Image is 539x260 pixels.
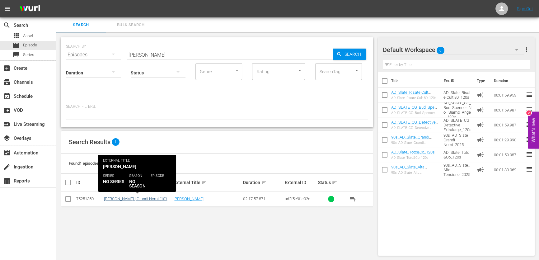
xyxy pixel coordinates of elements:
[261,180,267,185] span: sort
[523,42,530,57] button: more_vert
[476,121,484,129] span: Ad
[15,2,45,16] img: ans4CAIJ8jUAAAAAAAAAAAAAAAAAAAAAAAAgQb4GAAAAAAAAAAAAAAAAAAAAAAAAJMjXAAAAAAAAAAAAAAAAAAAAAAAAgAT5G...
[525,106,533,113] span: reorder
[491,162,525,177] td: 00:01:30.069
[354,68,360,73] button: Open
[12,32,20,40] span: Asset
[110,21,152,29] span: Bulk Search
[391,135,432,144] a: 90s_AD_Slate_Grandi Nomi_2025
[4,5,11,12] span: menu
[391,126,438,130] div: AD_SLATE_CG_Detective-Extralarge_120s
[441,117,474,132] td: AD_SLATE_CG_Detective-Extralarge_120s
[201,180,207,185] span: sort
[391,111,438,115] div: AD_SLATE_CG_Bud_Spencer_Noi_Siamo_Angeli_120s
[69,138,110,146] span: Search Results
[12,51,20,59] span: Series
[391,72,440,90] th: Title
[285,180,316,185] div: External ID
[174,179,241,186] div: External Title
[491,147,525,162] td: 00:01:59.987
[490,72,527,90] th: Duration
[3,177,11,185] span: Reports
[23,52,34,58] span: Series
[491,87,525,102] td: 00:01:59.953
[349,195,357,203] span: playlist_add
[476,166,484,173] span: Ad
[3,64,11,72] span: Create
[3,92,11,100] span: Schedule
[234,68,240,73] button: Open
[332,180,337,185] span: sort
[391,156,435,160] div: AD_Slate_Toto&Co_120s
[69,161,135,166] span: Found 1 episodes sorted by: relevance
[391,96,438,100] div: AD_Slate_Risate Cult 80_120s
[525,166,533,173] span: reorder
[491,132,525,147] td: 00:01:29.990
[342,49,366,60] span: Search
[517,6,533,11] a: Sign Out
[391,171,438,175] div: 90s_AD_Slate_Alta Tensione_2025
[441,147,474,162] td: AD_Slate_Toto&Co_120s
[441,87,474,102] td: AD_Slate_Risate Cult 80_120s
[76,180,102,185] div: ID
[3,121,11,128] span: Live Streaming
[3,21,11,29] span: Search
[437,44,444,57] span: 6
[285,196,314,210] span: ad2f5e9f-c02e-415c-9a4c-bf234c06341d
[131,180,136,185] span: sort
[491,117,525,132] td: 00:01:59.987
[66,46,121,64] div: Episodes
[441,162,474,177] td: 90s_AD_Slate_Alta Tensione_2025
[3,135,11,142] span: Overlays
[3,163,11,171] span: Ingestion
[3,78,11,86] span: Channels
[23,42,37,48] span: Episode
[76,196,102,201] div: 75251350
[441,132,474,147] td: 90s_AD_Slate_Grandi Nomi_2025
[297,68,303,73] button: Open
[491,102,525,117] td: 00:01:59.987
[391,165,427,174] a: 90s_AD_Slate_Alta Tensione_2025
[383,41,524,59] div: Default Workspace
[476,91,484,99] span: Ad
[333,49,366,60] button: Search
[476,136,484,144] span: Ad
[346,191,361,206] button: playlist_add
[391,150,435,154] a: AD_Slate_Toto&Co_120s
[3,106,11,114] span: create_new_folder
[391,90,431,99] a: AD_Slate_Risate Cult 80_120s
[391,105,437,119] a: AD_SLATE_CG_Bud_Spencer_Noi_Siamo_Angeli_120s
[12,42,20,49] span: Episode
[526,110,531,115] div: 2
[318,179,344,186] div: Status
[104,196,167,201] a: [PERSON_NAME] | Grandi Nomi (10')
[525,136,533,143] span: reorder
[243,179,283,186] div: Duration
[391,120,438,129] a: AD_SLATE_CG_Detective-Extralarge_120s
[23,33,33,39] span: Asset
[441,102,474,117] td: AD_SLATE_CG_Bud_Spencer_Noi_Siamo_Angeli_120s
[525,121,533,128] span: reorder
[440,72,473,90] th: Ext. ID
[528,111,539,149] button: Open Feedback Widget
[174,196,204,201] a: [PERSON_NAME]
[525,91,533,98] span: reorder
[3,149,11,157] span: Automation
[476,151,484,158] span: Ad
[473,72,490,90] th: Type
[104,179,171,186] div: Internal Title
[525,151,533,158] span: reorder
[66,104,368,109] p: Search Filters:
[60,21,102,29] span: Search
[476,106,484,114] span: Ad
[391,141,438,145] div: 90s_AD_Slate_Grandi Nomi_2025
[243,196,283,201] div: 02:17:57.871
[112,138,120,146] span: 1
[523,46,530,54] span: more_vert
